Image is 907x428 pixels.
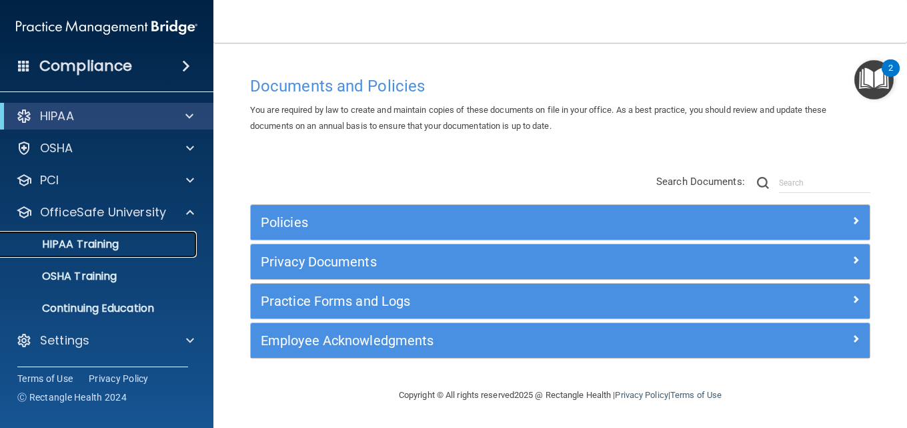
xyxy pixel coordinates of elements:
p: OSHA Training [9,270,117,283]
p: HIPAA [40,108,74,124]
a: Privacy Policy [89,372,149,385]
p: PCI [40,172,59,188]
a: Settings [16,333,194,349]
a: Terms of Use [17,372,73,385]
input: Search [779,173,870,193]
h5: Employee Acknowledgments [261,333,705,348]
div: 2 [888,68,893,85]
p: OfficeSafe University [40,204,166,220]
a: PCI [16,172,194,188]
a: OfficeSafe University [16,204,194,220]
a: Terms of Use [670,390,722,400]
button: Open Resource Center, 2 new notifications [854,60,894,99]
h5: Practice Forms and Logs [261,294,705,308]
p: OSHA [40,140,73,156]
p: Continuing Education [9,302,191,315]
span: You are required by law to create and maintain copies of these documents on file in your office. ... [250,105,826,131]
a: Privacy Documents [261,251,860,272]
a: OSHA [16,140,194,156]
a: Policies [261,212,860,233]
span: Ⓒ Rectangle Health 2024 [17,391,127,404]
span: Search Documents: [656,176,745,188]
img: PMB logo [16,14,197,41]
h5: Policies [261,215,705,230]
p: Settings [40,333,89,349]
img: ic-search.3b580494.png [757,177,769,189]
a: Privacy Policy [615,390,668,400]
p: HIPAA Training [9,238,119,251]
a: Employee Acknowledgments [261,330,860,351]
a: Practice Forms and Logs [261,290,860,312]
h5: Privacy Documents [261,254,705,269]
h4: Documents and Policies [250,77,870,95]
iframe: Drift Widget Chat Controller [840,336,891,387]
a: HIPAA [16,108,193,124]
h4: Compliance [39,57,132,75]
div: Copyright © All rights reserved 2025 @ Rectangle Health | | [317,374,804,417]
